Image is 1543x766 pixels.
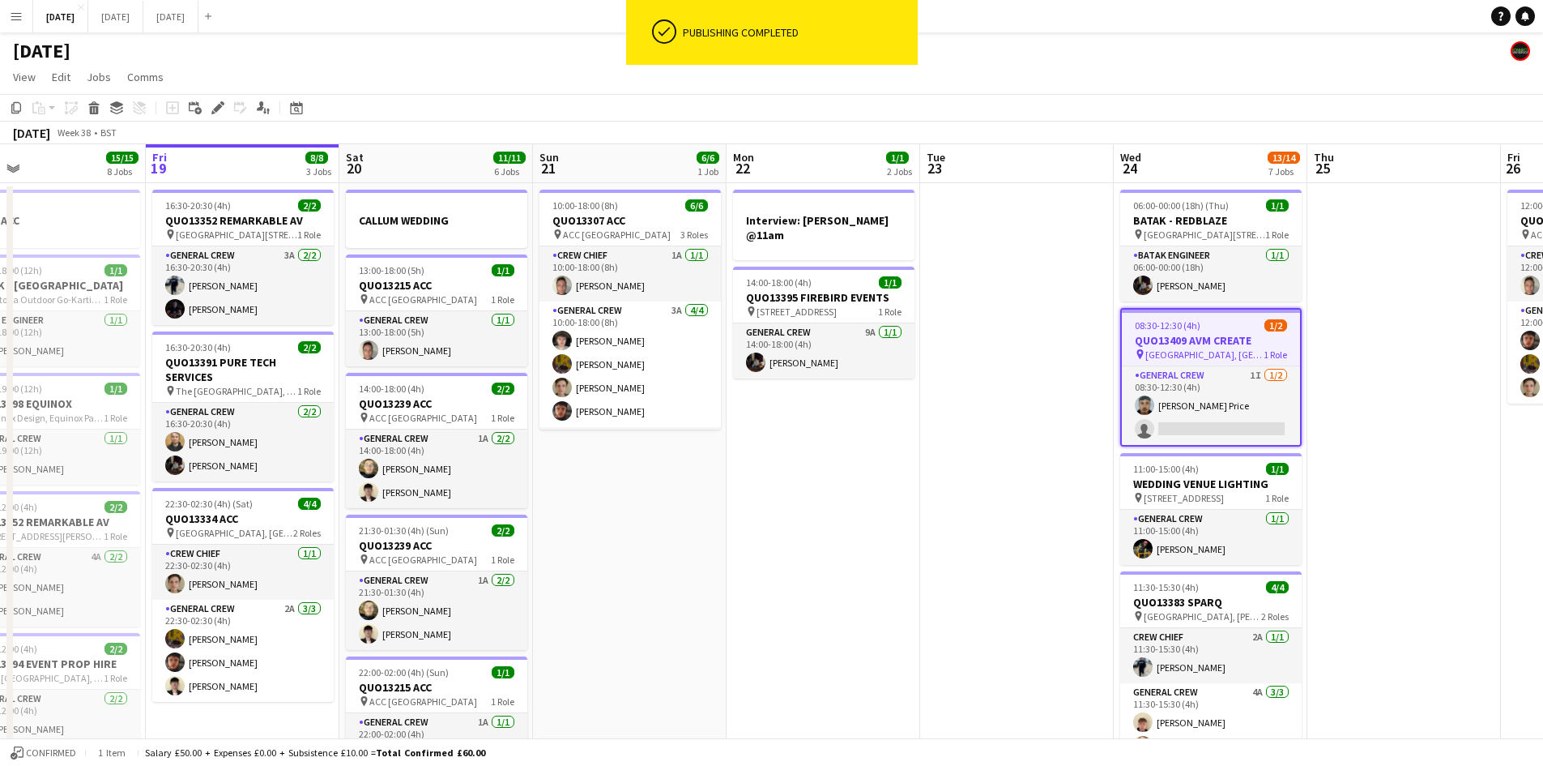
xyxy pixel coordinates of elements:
span: 1/1 [492,666,514,678]
a: Edit [45,66,77,88]
span: 2/2 [104,501,127,513]
span: 14:00-18:00 (4h) [359,383,424,395]
h3: CALLUM WEDDING [346,213,527,228]
span: 25 [1311,159,1334,178]
span: Fri [1507,150,1520,165]
span: 16:30-20:30 (4h) [165,199,231,212]
app-card-role: BATAK ENGINEER1/106:00-00:00 (18h)[PERSON_NAME] [1120,246,1302,302]
span: [STREET_ADDRESS] [757,306,837,318]
div: 1 Job [697,165,718,178]
span: 1 Role [491,293,514,306]
button: [DATE] [88,1,143,32]
span: 1 Role [104,293,127,306]
app-card-role: General Crew1A2/214:00-18:00 (4h)[PERSON_NAME][PERSON_NAME] [346,430,527,508]
span: 22:00-02:00 (4h) (Sun) [359,666,449,678]
div: 13:00-18:00 (5h)1/1QUO13215 ACC ACC [GEOGRAPHIC_DATA]1 RoleGeneral Crew1/113:00-18:00 (5h)[PERSON... [346,255,527,366]
span: 13/14 [1268,152,1300,164]
app-card-role: General Crew2A3/322:30-02:30 (4h)[PERSON_NAME][PERSON_NAME][PERSON_NAME] [152,600,334,702]
h3: QUO13334 ACC [152,511,334,526]
span: 1 Role [878,306,902,318]
span: 1/2 [1264,319,1287,332]
h3: QUO13409 AVM CREATE [1122,333,1300,348]
span: 10:00-18:00 (8h) [552,199,618,212]
button: [DATE] [33,1,88,32]
app-job-card: 14:00-18:00 (4h)1/1QUO13395 FIREBIRD EVENTS [STREET_ADDRESS]1 RoleGeneral Crew9A1/114:00-18:00 (4... [733,267,914,379]
button: Confirmed [8,744,79,762]
app-job-card: 16:30-20:30 (4h)2/2QUO13391 PURE TECH SERVICES The [GEOGRAPHIC_DATA], [STREET_ADDRESS]1 RoleGener... [152,332,334,481]
app-card-role: General Crew3A4/410:00-18:00 (8h)[PERSON_NAME][PERSON_NAME][PERSON_NAME][PERSON_NAME] [539,302,721,427]
span: ACC [GEOGRAPHIC_DATA] [563,229,671,241]
h3: Interview: [PERSON_NAME] @11am [733,213,914,242]
app-card-role: General Crew2/216:30-20:30 (4h)[PERSON_NAME][PERSON_NAME] [152,403,334,481]
span: Comms [127,70,164,84]
span: 23 [924,159,945,178]
app-card-role: General Crew9A1/114:00-18:00 (4h)[PERSON_NAME] [733,323,914,379]
span: 20 [343,159,364,178]
app-card-role: Crew Chief2A1/111:30-15:30 (4h)[PERSON_NAME] [1120,628,1302,683]
span: 14:00-18:00 (4h) [746,276,812,289]
span: Total Confirmed £60.00 [376,747,485,759]
span: 1 Role [297,229,321,241]
span: 22 [731,159,754,178]
app-job-card: 16:30-20:30 (4h)2/2QUO13352 REMARKABLE AV [GEOGRAPHIC_DATA][STREET_ADDRESS]1 RoleGeneral Crew3A2/... [152,190,334,325]
app-card-role: Crew Chief1A1/110:00-18:00 (8h)[PERSON_NAME] [539,246,721,302]
div: Publishing completed [683,25,911,40]
span: Edit [52,70,70,84]
span: 1 Role [1265,492,1289,504]
span: 08:30-12:30 (4h) [1135,319,1200,332]
app-job-card: 22:30-02:30 (4h) (Sat)4/4QUO13334 ACC [GEOGRAPHIC_DATA], [GEOGRAPHIC_DATA], [GEOGRAPHIC_DATA], [S... [152,488,334,702]
span: 1 item [92,747,131,759]
span: 11:00-15:00 (4h) [1133,463,1199,475]
span: Week 38 [53,126,94,139]
h3: QUO13215 ACC [346,680,527,695]
app-card-role: General Crew1/111:00-15:00 (4h)[PERSON_NAME] [1120,510,1302,565]
app-job-card: 06:00-00:00 (18h) (Thu)1/1BATAK - REDBLAZE [GEOGRAPHIC_DATA][STREET_ADDRESS][PERSON_NAME][GEOGRAP... [1120,190,1302,302]
span: 19 [150,159,167,178]
span: 2 Roles [1261,610,1289,623]
span: 4/4 [1266,581,1289,593]
a: Jobs [80,66,117,88]
span: 1/1 [104,383,127,395]
span: 1 Role [491,554,514,566]
app-user-avatar: KONNECT HQ [1511,41,1530,61]
div: Interview: [PERSON_NAME] @11am [733,190,914,260]
span: [STREET_ADDRESS] [1144,492,1224,504]
span: 1 Role [104,530,127,542]
a: Comms [121,66,170,88]
div: 08:30-12:30 (4h)1/2QUO13409 AVM CREATE [GEOGRAPHIC_DATA], [GEOGRAPHIC_DATA], [STREET_ADDRESS]1 Ro... [1120,308,1302,447]
span: 2/2 [298,199,321,212]
span: 3 Roles [680,229,708,241]
span: 2/2 [492,524,514,537]
span: 24 [1118,159,1141,178]
div: 3 Jobs [306,165,331,178]
span: 6/6 [685,199,708,212]
span: Wed [1120,150,1141,165]
span: 2/2 [492,383,514,395]
span: Confirmed [26,747,76,759]
span: 1/1 [104,264,127,276]
span: Sun [539,150,559,165]
span: 22:30-02:30 (4h) (Sat) [165,498,253,510]
span: 1/1 [1266,463,1289,475]
app-job-card: 10:00-18:00 (8h)6/6QUO13307 ACC ACC [GEOGRAPHIC_DATA]3 RolesCrew Chief1A1/110:00-18:00 (8h)[PERSO... [539,190,721,430]
span: [GEOGRAPHIC_DATA], [PERSON_NAME][GEOGRAPHIC_DATA] 4XJ, [GEOGRAPHIC_DATA] [1144,610,1261,623]
span: Sat [346,150,364,165]
h3: QUO13215 ACC [346,278,527,293]
span: 11/11 [493,152,526,164]
span: 1 Role [104,412,127,424]
app-job-card: 14:00-18:00 (4h)2/2QUO13239 ACC ACC [GEOGRAPHIC_DATA]1 RoleGeneral Crew1A2/214:00-18:00 (4h)[PERS... [346,373,527,508]
div: CALLUM WEDDING [346,190,527,248]
div: 11:00-15:00 (4h)1/1WEDDING VENUE LIGHTING [STREET_ADDRESS]1 RoleGeneral Crew1/111:00-15:00 (4h)[P... [1120,453,1302,565]
div: 8 Jobs [107,165,138,178]
h3: QUO13239 ACC [346,538,527,553]
span: Tue [927,150,945,165]
span: 21 [537,159,559,178]
h3: WEDDING VENUE LIGHTING [1120,477,1302,491]
span: [GEOGRAPHIC_DATA], [GEOGRAPHIC_DATA], [GEOGRAPHIC_DATA], [STREET_ADDRESS] [176,527,293,539]
div: [DATE] [13,125,50,141]
h3: QUO13307 ACC [539,213,721,228]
